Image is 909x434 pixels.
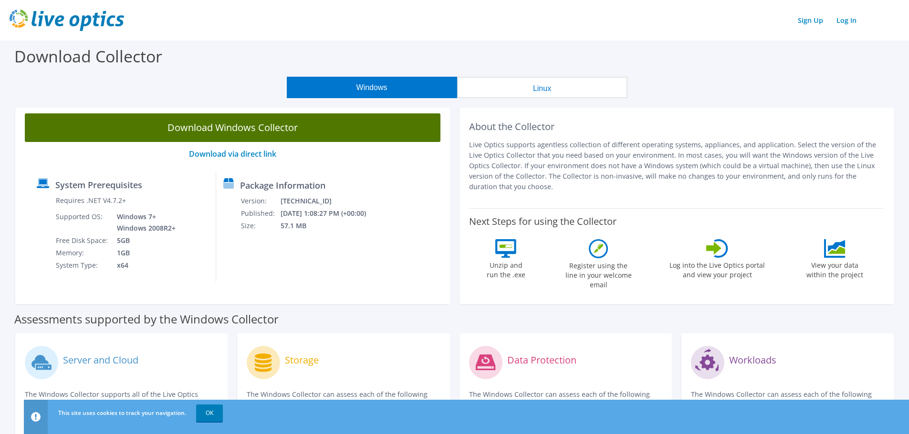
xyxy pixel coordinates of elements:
td: 1GB [110,247,178,259]
td: Size: [240,220,280,232]
p: The Windows Collector supports all of the Live Optics compute and cloud assessments. [25,389,218,410]
label: Package Information [240,181,325,190]
td: 5GB [110,234,178,247]
td: Windows 7+ Windows 2008R2+ [110,211,178,234]
label: Requires .NET V4.7.2+ [56,196,126,205]
label: Register using the line in your welcome email [563,258,634,290]
p: Live Optics supports agentless collection of different operating systems, appliances, and applica... [469,140,885,192]
span: This site uses cookies to track your navigation. [58,409,186,417]
p: The Windows Collector can assess each of the following applications. [691,389,884,410]
td: Memory: [55,247,110,259]
label: View your data within the project [800,258,869,280]
label: Server and Cloud [63,355,138,365]
a: OK [196,404,223,422]
a: Sign Up [793,13,828,27]
td: Published: [240,207,280,220]
label: Log into the Live Optics portal and view your project [669,258,765,280]
button: Linux [457,77,627,98]
h2: About the Collector [469,121,885,132]
label: Unzip and run the .exe [484,258,528,280]
label: Storage [285,355,319,365]
a: Download via direct link [189,149,276,159]
td: [TECHNICAL_ID] [280,195,379,207]
td: [DATE] 1:08:27 PM (+00:00) [280,207,379,220]
p: The Windows Collector can assess each of the following DPS applications. [469,389,662,410]
td: Supported OS: [55,211,110,234]
td: 57.1 MB [280,220,379,232]
td: Free Disk Space: [55,234,110,247]
label: Assessments supported by the Windows Collector [14,314,279,324]
label: Next Steps for using the Collector [469,216,616,227]
button: Windows [287,77,457,98]
label: Workloads [729,355,776,365]
label: Data Protection [507,355,576,365]
a: Log In [832,13,861,27]
td: System Type: [55,259,110,272]
img: live_optics_svg.svg [10,10,124,31]
td: Version: [240,195,280,207]
p: The Windows Collector can assess each of the following storage systems. [247,389,440,410]
label: Download Collector [14,45,162,67]
label: System Prerequisites [55,180,142,190]
td: x64 [110,259,178,272]
a: Download Windows Collector [25,113,440,142]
